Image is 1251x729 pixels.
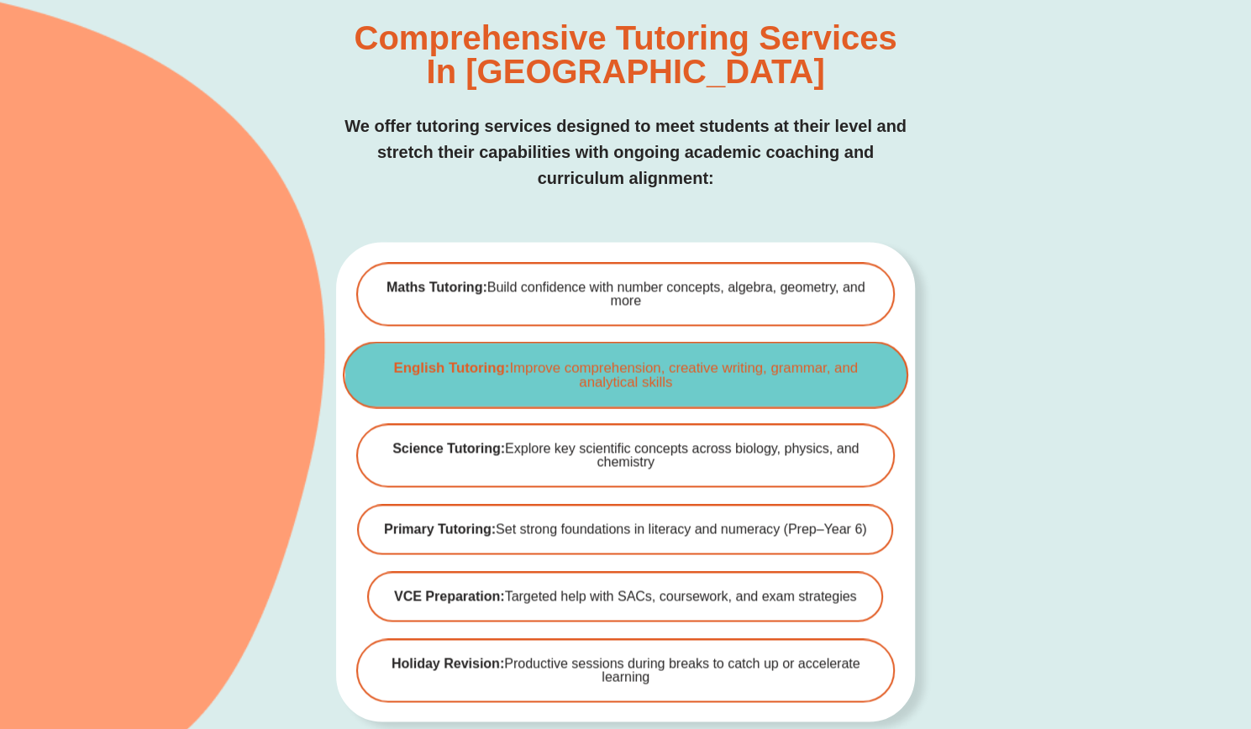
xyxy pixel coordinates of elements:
[356,423,895,487] a: Science Tutoring:Explore key scientific concepts across biology, physics, and chemistry
[357,504,893,554] a: Primary Tutoring:Set strong foundations in literacy and numeracy (Prep–Year 6)
[383,657,868,684] span: Productive sessions during breaks to catch up or accelerate learning
[383,281,868,307] span: Build confidence with number concepts, algebra, geometry, and more
[392,441,505,455] b: Science Tutoring:
[367,571,883,621] a: VCE Preparation:Targeted help with SACs, coursework, and exam strategies
[393,359,509,375] b: English Tutoring:
[336,21,915,88] h2: Comprehensive Tutoring Services in [GEOGRAPHIC_DATA]
[356,638,895,702] a: Holiday Revision:Productive sessions during breaks to catch up or accelerate learning
[371,360,880,389] span: Improve comprehension, creative writing, grammar, and analytical skills
[336,113,915,191] p: We offer tutoring services designed to meet students at their level and stretch their capabilitie...
[383,442,868,469] span: Explore key scientific concepts across biology, physics, and chemistry
[394,589,505,603] b: VCE Preparation:
[356,262,895,326] a: Maths Tutoring:Build confidence with number concepts, algebra, geometry, and more
[971,539,1251,729] iframe: Chat Widget
[392,656,504,670] b: Holiday Revision:
[343,341,909,408] a: English Tutoring:Improve comprehension, creative writing, grammar, and analytical skills
[384,522,496,536] b: Primary Tutoring:
[386,280,487,294] b: Maths Tutoring:
[394,590,856,603] span: Targeted help with SACs, coursework, and exam strategies
[384,522,866,536] span: Set strong foundations in literacy and numeracy (Prep–Year 6)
